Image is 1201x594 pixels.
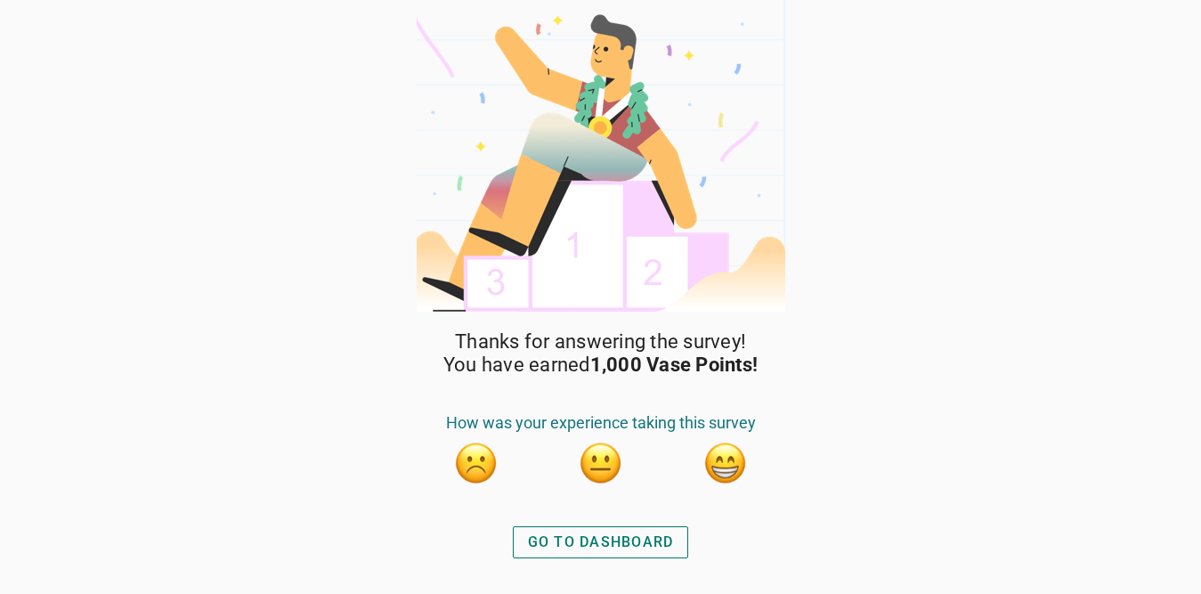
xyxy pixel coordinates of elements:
[590,354,759,376] strong: 1,000 Vase Points!
[443,354,758,377] span: You have earned
[513,526,689,558] button: GO TO DASHBOARD
[455,330,746,354] span: Thanks for answering the survey!
[528,532,674,553] div: GO TO DASHBOARD
[414,413,788,442] div: How was your experience taking this survey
